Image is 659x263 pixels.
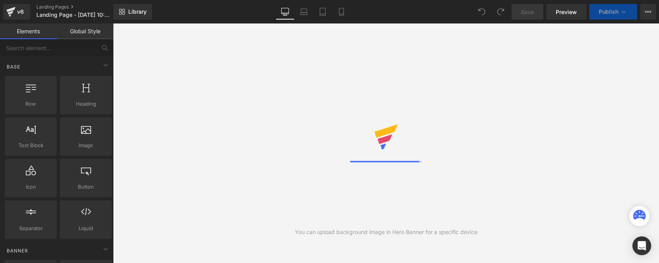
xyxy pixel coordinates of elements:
span: Image [62,141,110,150]
a: Mobile [332,4,351,20]
span: Liquid [62,224,110,232]
button: More [640,4,656,20]
span: Preview [556,8,577,16]
a: Global Style [57,23,113,39]
a: Tablet [313,4,332,20]
span: Button [62,183,110,191]
a: Laptop [294,4,313,20]
span: Landing Page - [DATE] 10:07:29 [36,12,111,18]
span: Base [6,63,21,70]
a: Desktop [276,4,294,20]
span: Save [521,8,534,16]
a: New Library [113,4,152,20]
span: Library [128,8,147,15]
a: v6 [3,4,30,20]
div: Open Intercom Messenger [632,236,651,255]
span: Banner [6,247,29,254]
span: Text Block [7,141,54,150]
button: Undo [474,4,490,20]
span: Row [7,100,54,108]
a: Preview [546,4,586,20]
span: Publish [599,9,618,15]
div: v6 [16,7,25,17]
div: You can upload background image in Hero Banner for a specific device [295,228,478,236]
button: Redo [493,4,508,20]
span: Separator [7,224,54,232]
span: Icon [7,183,54,191]
a: Landing Pages [36,4,126,10]
button: Publish [589,4,637,20]
span: Heading [62,100,110,108]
